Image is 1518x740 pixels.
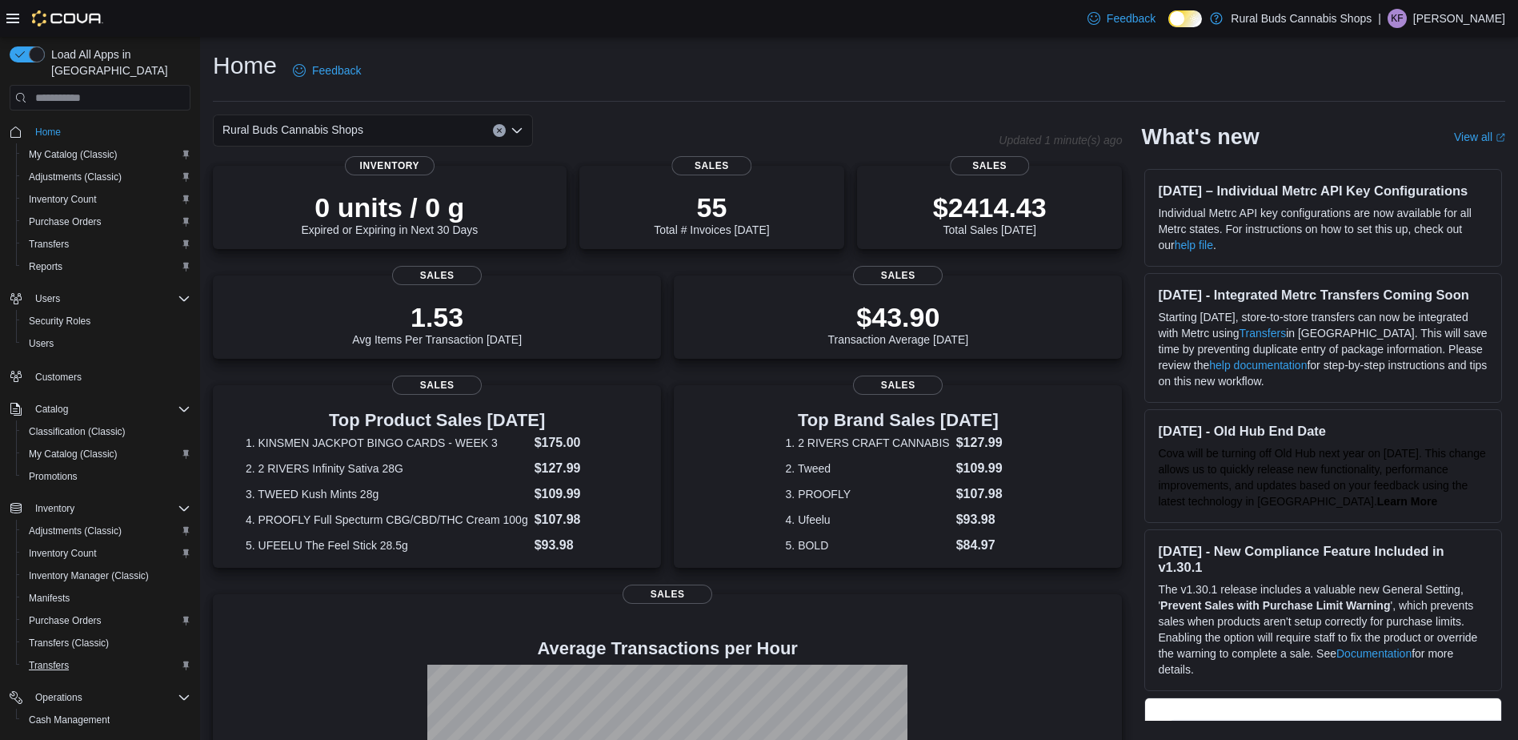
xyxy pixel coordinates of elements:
[3,364,197,388] button: Customers
[1231,9,1372,28] p: Rural Buds Cannabis Shops
[29,470,78,483] span: Promotions
[1454,131,1505,143] a: View allExternal link
[22,589,190,608] span: Manifests
[1168,10,1202,27] input: Dark Mode
[1240,327,1287,340] a: Transfers
[16,587,197,609] button: Manifests
[16,609,197,632] button: Purchase Orders
[29,260,62,273] span: Reports
[22,167,190,187] span: Adjustments (Classic)
[1141,124,1259,150] h2: What's new
[1158,581,1488,678] p: The v1.30.1 release includes a valuable new General Setting, ' ', which prevents sales when produ...
[22,167,128,187] a: Adjustments (Classic)
[3,686,197,709] button: Operations
[623,585,712,604] span: Sales
[22,467,84,486] a: Promotions
[511,124,523,137] button: Open list of options
[29,400,74,419] button: Catalog
[16,465,197,488] button: Promotions
[16,709,197,731] button: Cash Management
[29,289,190,308] span: Users
[29,499,190,518] span: Inventory
[29,499,81,518] button: Inventory
[29,368,88,387] a: Customers
[16,520,197,542] button: Adjustments (Classic)
[286,54,367,86] a: Feedback
[786,411,1011,430] h3: Top Brand Sales [DATE]
[535,485,629,504] dd: $109.99
[35,691,82,704] span: Operations
[1158,447,1485,508] span: Cova will be turning off Old Hub next year on [DATE]. This change allows us to quickly release ne...
[312,62,361,78] span: Feedback
[29,688,190,707] span: Operations
[45,46,190,78] span: Load All Apps in [GEOGRAPHIC_DATA]
[16,632,197,654] button: Transfers (Classic)
[1107,10,1156,26] span: Feedback
[222,120,363,139] span: Rural Buds Cannabis Shops
[16,654,197,677] button: Transfers
[786,460,950,477] dt: 2. Tweed
[22,521,128,541] a: Adjustments (Classic)
[29,547,97,560] span: Inventory Count
[786,512,950,528] dt: 4. Ufeelu
[786,435,950,451] dt: 1. 2 RIVERS CRAFT CANNABIS
[22,190,103,209] a: Inventory Count
[1378,9,1381,28] p: |
[853,376,943,395] span: Sales
[956,433,1011,452] dd: $127.99
[301,191,478,223] p: 0 units / 0 g
[22,257,69,276] a: Reports
[828,301,969,333] p: $43.90
[16,255,197,278] button: Reports
[22,422,132,441] a: Classification (Classic)
[654,191,769,223] p: 55
[22,257,190,276] span: Reports
[29,122,190,142] span: Home
[301,191,478,236] div: Expired or Expiring in Next 30 Days
[22,190,190,209] span: Inventory Count
[1413,9,1505,28] p: [PERSON_NAME]
[853,266,943,285] span: Sales
[1209,359,1307,372] a: help documentation
[392,266,482,285] span: Sales
[1336,647,1412,660] a: Documentation
[950,156,1029,175] span: Sales
[3,288,197,310] button: Users
[246,460,528,477] dt: 2. 2 RIVERS Infinity Sativa 28G
[1496,133,1505,143] svg: External link
[246,537,528,553] dt: 5. UFEELU The Feel Stick 28.5g
[22,544,103,563] a: Inventory Count
[1158,543,1488,575] h3: [DATE] - New Compliance Feature Included in v1.30.1
[29,193,97,206] span: Inventory Count
[535,459,629,478] dd: $127.99
[22,145,124,164] a: My Catalog (Classic)
[29,425,126,438] span: Classification (Classic)
[246,486,528,502] dt: 3. TWEED Kush Mints 28g
[535,510,629,529] dd: $107.98
[29,171,122,183] span: Adjustments (Classic)
[933,191,1047,236] div: Total Sales [DATE]
[29,289,66,308] button: Users
[32,10,103,26] img: Cova
[22,312,97,331] a: Security Roles
[16,143,197,166] button: My Catalog (Classic)
[1391,9,1403,28] span: KF
[1377,495,1437,508] a: Learn More
[22,312,190,331] span: Security Roles
[29,315,90,328] span: Security Roles
[16,420,197,443] button: Classification (Classic)
[22,710,190,730] span: Cash Management
[29,525,122,537] span: Adjustments (Classic)
[29,148,118,161] span: My Catalog (Classic)
[246,512,528,528] dt: 4. PROOFLY Full Specturm CBG/CBD/THC Cream 100g
[29,123,67,142] a: Home
[22,444,124,464] a: My Catalog (Classic)
[16,565,197,587] button: Inventory Manager (Classic)
[29,659,69,672] span: Transfers
[493,124,506,137] button: Clear input
[535,536,629,555] dd: $93.98
[22,656,190,675] span: Transfers
[22,235,75,254] a: Transfers
[246,411,628,430] h3: Top Product Sales [DATE]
